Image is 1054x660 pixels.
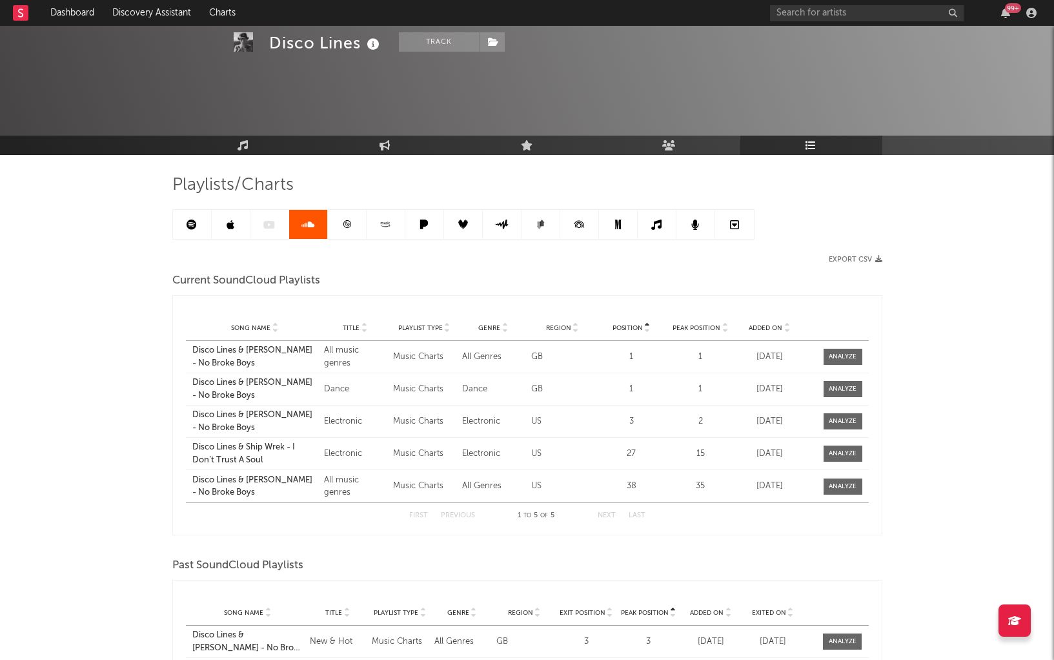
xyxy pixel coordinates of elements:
a: Disco Lines & Ship Wrek - I Don’t Trust A Soul [192,441,318,466]
div: GB [531,351,594,364]
div: US [531,415,594,428]
div: All music genres [324,474,387,499]
button: First [409,512,428,519]
div: Dance [462,383,525,396]
span: Title [343,324,360,332]
span: Region [508,609,533,617]
span: Playlist Type [374,609,418,617]
div: All Genres [434,635,490,648]
span: Exit Position [560,609,605,617]
div: 99 + [1005,3,1021,13]
div: [DATE] [683,635,738,648]
span: to [523,513,531,519]
button: Track [399,32,480,52]
div: [DATE] [738,383,801,396]
span: Peak Position [673,324,720,332]
button: Previous [441,512,475,519]
div: US [531,448,594,460]
div: 1 5 5 [501,508,572,524]
span: Genre [447,609,469,617]
div: 38 [600,480,663,493]
div: Music Charts [393,480,456,493]
div: 1 [600,383,663,396]
span: Genre [478,324,500,332]
input: Search for artists [770,5,964,21]
a: Disco Lines & [PERSON_NAME] - No Broke Boys [192,376,318,402]
span: Peak Position [621,609,669,617]
div: All music genres [324,344,387,369]
div: [DATE] [745,635,800,648]
div: 3 [600,415,663,428]
div: 2 [669,415,732,428]
span: Song Name [231,324,270,332]
div: 1 [669,351,732,364]
div: 15 [669,448,732,460]
div: Electronic [462,415,525,428]
div: Music Charts [372,635,427,648]
button: Export CSV [829,256,882,263]
button: Last [629,512,645,519]
div: 35 [669,480,732,493]
span: Current SoundCloud Playlists [172,273,320,289]
span: Playlist Type [398,324,443,332]
div: Music Charts [393,415,456,428]
div: Disco Lines [269,32,383,54]
div: Music Charts [393,448,456,460]
span: Playlists/Charts [172,178,294,193]
div: Music Charts [393,351,456,364]
span: of [540,513,548,519]
span: Added On [749,324,782,332]
div: 27 [600,448,663,460]
button: 99+ [1001,8,1010,18]
div: Electronic [462,448,525,460]
div: Music Charts [393,383,456,396]
a: Disco Lines & [PERSON_NAME] - No Broke Boys [192,344,318,369]
div: [DATE] [738,480,801,493]
button: Next [598,512,616,519]
span: Exited On [752,609,786,617]
div: [DATE] [738,415,801,428]
div: Electronic [324,448,387,460]
a: Disco Lines & [PERSON_NAME] - No Broke Boys [192,474,318,499]
div: New & Hot [310,635,365,648]
a: Disco Lines & [PERSON_NAME] - No Broke Boys [192,629,304,654]
span: Title [325,609,342,617]
div: US [531,480,594,493]
div: 1 [600,351,663,364]
div: All Genres [462,480,525,493]
div: GB [496,635,552,648]
div: [DATE] [738,351,801,364]
div: [DATE] [738,448,801,460]
div: GB [531,383,594,396]
div: 1 [669,383,732,396]
span: Region [546,324,571,332]
span: Position [613,324,643,332]
span: Past SoundCloud Playlists [172,558,303,573]
span: Added On [690,609,724,617]
div: All Genres [462,351,525,364]
div: Dance [324,383,387,396]
a: Disco Lines & [PERSON_NAME] - No Broke Boys [192,409,318,434]
span: Song Name [224,609,263,617]
div: Electronic [324,415,387,428]
div: 3 [621,635,676,648]
div: 3 [558,635,614,648]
